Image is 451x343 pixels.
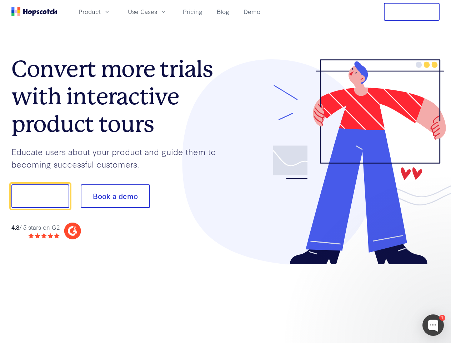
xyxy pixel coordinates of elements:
button: Product [74,6,115,18]
a: Home [11,7,57,16]
button: Show me! [11,184,69,208]
span: Product [79,7,101,16]
a: Pricing [180,6,205,18]
p: Educate users about your product and guide them to becoming successful customers. [11,145,226,170]
div: 1 [439,315,445,321]
button: Free Trial [384,3,440,21]
span: Use Cases [128,7,157,16]
button: Use Cases [124,6,171,18]
button: Book a demo [81,184,150,208]
h1: Convert more trials with interactive product tours [11,55,226,138]
a: Blog [214,6,232,18]
strong: 4.8 [11,223,19,231]
a: Demo [241,6,263,18]
div: / 5 stars on G2 [11,223,60,232]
